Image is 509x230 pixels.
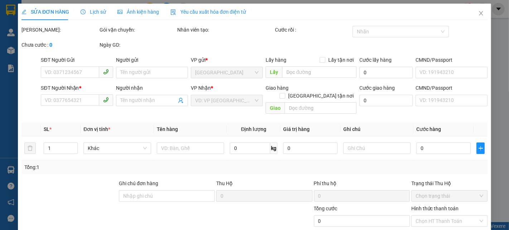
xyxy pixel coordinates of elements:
div: CMND/Passport [416,56,488,64]
div: SĐT Người Nhận [41,84,113,92]
div: Cước rồi : [275,26,351,34]
span: Giao hàng [266,85,289,91]
span: kg [270,142,277,154]
span: Lấy hàng [266,57,286,63]
div: Người gửi [116,56,188,64]
span: Chọn trạng thái [415,191,483,201]
div: Người nhận [116,84,188,92]
input: Ghi chú đơn hàng [119,190,215,202]
span: VP Nhận [191,85,211,91]
div: [PERSON_NAME]: [21,26,98,34]
b: 0 [49,42,52,48]
span: Định lượng [241,126,266,132]
span: Tổng cước [314,206,337,211]
span: edit [21,9,26,14]
input: Dọc đường [282,66,357,78]
input: Cước lấy hàng [359,67,413,78]
th: Ghi chú [340,122,414,136]
img: icon [170,9,176,15]
label: Ghi chú đơn hàng [119,180,158,186]
input: Cước giao hàng [359,95,413,106]
span: Ảnh kiện hàng [117,9,159,15]
input: Ghi Chú [343,142,411,154]
span: plus [477,145,485,151]
div: SĐT Người Gửi [41,56,113,64]
label: Cước giao hàng [359,85,395,91]
div: Chưa cước : [21,41,98,49]
span: Tên hàng [157,126,178,132]
div: Nhân viên tạo: [177,26,273,34]
input: VD: Bàn, Ghế [157,142,224,154]
button: plus [476,142,485,154]
div: Tổng: 1 [24,163,197,171]
div: CMND/Passport [416,84,488,92]
button: delete [24,142,36,154]
span: Khác [88,143,147,154]
label: Cước lấy hàng [359,57,392,63]
span: Đơn vị tính [83,126,110,132]
span: picture [117,9,122,14]
span: close [478,10,484,16]
span: Thu Hộ [216,180,233,186]
span: Giao [266,102,285,114]
span: phone [103,69,109,75]
span: ĐL Quận 1 [195,67,258,78]
div: Gói vận chuyển: [100,26,176,34]
div: VP gửi [191,56,263,64]
input: Dọc đường [285,102,357,114]
div: Trạng thái Thu Hộ [411,179,488,187]
span: [GEOGRAPHIC_DATA] tận nơi [285,92,357,100]
span: Giá trị hàng [283,126,310,132]
span: SL [43,126,49,132]
span: Cước hàng [416,126,441,132]
span: Lấy [266,66,282,78]
label: Hình thức thanh toán [411,206,459,211]
div: Ngày GD: [100,41,176,49]
span: Lấy tận nơi [325,56,357,64]
span: user-add [178,98,184,103]
span: phone [103,97,109,103]
span: SỬA ĐƠN HÀNG [21,9,69,15]
button: Close [471,4,491,24]
span: clock-circle [81,9,86,14]
span: Yêu cầu xuất hóa đơn điện tử [170,9,246,15]
div: Phí thu hộ [314,179,409,190]
span: Lịch sử [81,9,106,15]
